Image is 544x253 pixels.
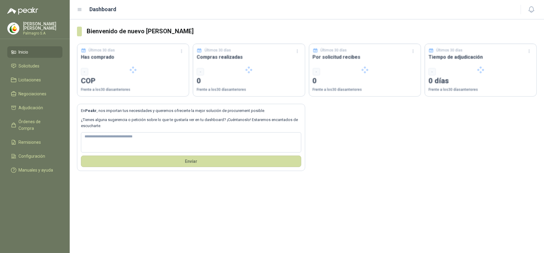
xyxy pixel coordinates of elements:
p: Palmagro S.A [23,31,62,35]
span: Solicitudes [19,63,40,69]
a: Negociaciones [7,88,62,100]
button: Envíar [81,156,301,167]
p: En , nos importan tus necesidades y queremos ofrecerte la mejor solución de procurement posible. [81,108,301,114]
h3: Bienvenido de nuevo [PERSON_NAME] [87,27,537,36]
a: Configuración [7,150,62,162]
span: Licitaciones [19,77,41,83]
span: Negociaciones [19,90,47,97]
span: Órdenes de Compra [19,118,57,132]
span: Manuales y ayuda [19,167,53,173]
img: Logo peakr [7,7,38,15]
a: Órdenes de Compra [7,116,62,134]
b: Peakr [85,108,97,113]
img: Company Logo [8,23,19,34]
p: ¿Tienes alguna sugerencia o petición sobre lo que te gustaría ver en tu dashboard? ¡Cuéntanoslo! ... [81,117,301,129]
a: Solicitudes [7,60,62,72]
a: Licitaciones [7,74,62,86]
span: Configuración [19,153,45,159]
a: Adjudicación [7,102,62,113]
p: [PERSON_NAME] [PERSON_NAME] [23,22,62,30]
h1: Dashboard [90,5,117,14]
a: Manuales y ayuda [7,164,62,176]
span: Inicio [19,49,28,55]
span: Adjudicación [19,104,43,111]
a: Inicio [7,46,62,58]
span: Remisiones [19,139,41,146]
a: Remisiones [7,136,62,148]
